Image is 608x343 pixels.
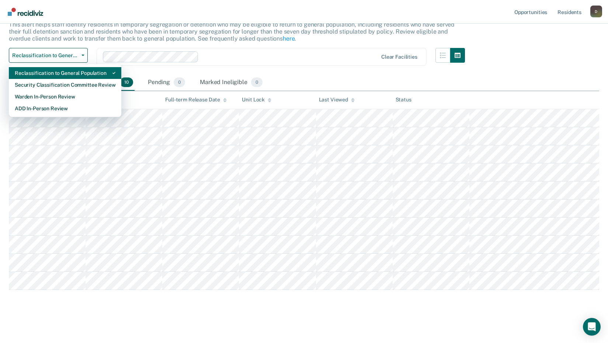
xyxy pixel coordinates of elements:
button: Profile dropdown button [590,6,602,17]
div: Full-term Release Date [165,97,227,103]
span: 0 [251,77,263,87]
p: This alert helps staff identify residents in temporary segregation or detention who may be eligib... [9,21,455,42]
div: Open Intercom Messenger [583,318,601,336]
div: Clear facilities [381,54,417,60]
div: Reclassification to General Population [15,67,115,79]
a: here [283,35,295,42]
button: Reclassification to General Population [9,48,88,63]
div: Status [396,97,411,103]
div: D [590,6,602,17]
span: 10 [120,77,133,87]
span: Reclassification to General Population [12,52,79,59]
img: Recidiviz [8,8,43,16]
div: ADD In-Person Review [15,103,115,114]
div: Unit Lock [242,97,271,103]
div: Security Classification Committee Review [15,79,115,91]
div: Warden In-Person Review [15,91,115,103]
div: Last Viewed [319,97,355,103]
div: Pending0 [146,75,187,91]
div: Marked Ineligible0 [198,75,264,91]
span: 0 [174,77,185,87]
